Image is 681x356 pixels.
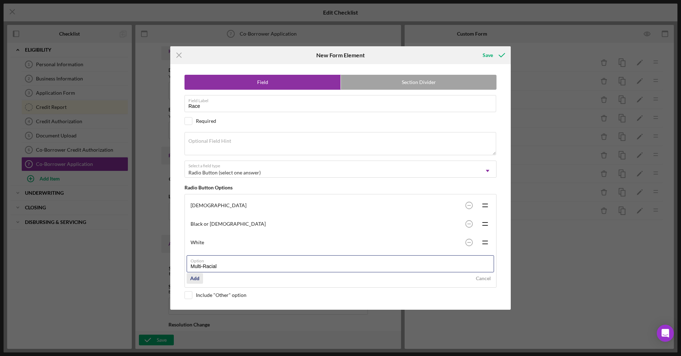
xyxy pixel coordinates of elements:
[476,273,491,284] div: Cancel
[472,273,494,284] button: Cancel
[483,48,493,62] div: Save
[191,221,462,227] div: Black or [DEMOGRAPHIC_DATA]
[196,118,216,124] div: Required
[184,184,233,190] b: Radio Button Options
[187,273,203,284] button: Add
[316,52,365,58] h6: New Form Element
[185,75,340,89] label: Field
[196,292,246,298] div: Include "Other" option
[190,273,199,284] div: Add
[6,6,192,14] div: Please fill this short form with co borrower information
[188,138,231,144] label: Optional Field Hint
[6,6,192,14] body: Rich Text Area. Press ALT-0 for help.
[341,75,497,89] label: Section Divider
[191,203,462,208] div: [DEMOGRAPHIC_DATA]
[191,240,462,245] div: White
[188,95,496,103] label: Field Label
[475,48,511,62] button: Save
[191,256,494,263] label: Option
[657,325,674,342] div: Open Intercom Messenger
[188,170,261,176] div: Radio Button (select one answer)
